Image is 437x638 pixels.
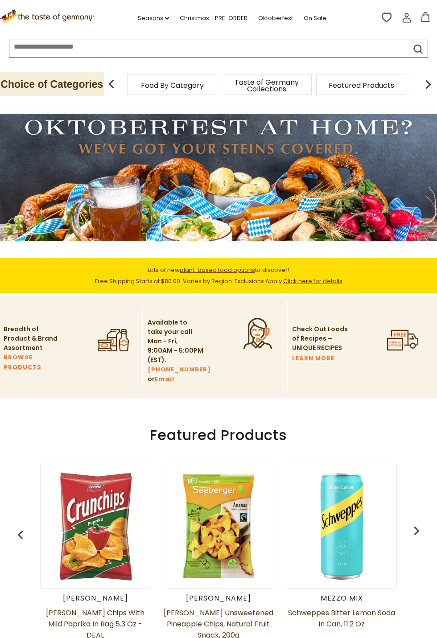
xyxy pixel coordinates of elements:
[180,13,247,23] a: Christmas - PRE-ORDER
[103,75,120,93] img: previous arrow
[304,13,326,23] a: On Sale
[141,82,204,89] a: Food By Category
[95,266,342,285] span: Lots of new to discover! Free Shipping Starts at $80.00. Varies by Region. Exclusions Apply.
[164,472,273,580] img: Seeberger Unsweetened Pineapple Chips, Natural Fruit Snack, 200g
[287,472,396,580] img: Schweppes Bitter Lemon Soda in Can, 11.2 oz
[4,353,59,372] a: BROWSE PRODUCTS
[419,75,437,93] img: next arrow
[148,318,203,384] p: Available to take your call Mon - Fri, 9:00AM - 5:00PM (EST). or
[12,526,29,544] img: previous arrow
[292,354,334,363] a: LEARN MORE
[40,594,150,603] div: [PERSON_NAME]
[138,13,169,23] a: Seasons
[148,365,211,375] a: [PHONE_NUMBER]
[41,472,149,580] img: Lorenz Crunch Chips with Mild Paprika in Bag 5.3 oz - DEAL
[164,594,273,603] div: [PERSON_NAME]
[287,594,396,603] div: Mezzo Mix
[180,266,255,274] a: plant-based food options
[283,277,342,285] a: Click here for details
[408,522,425,539] img: previous arrow
[292,325,348,353] p: Check Out Loads of Recipes – UNIQUE RECIPES
[329,82,394,89] a: Featured Products
[4,325,59,353] p: Breadth of Product & Brand Assortment
[155,375,174,384] a: Email
[258,13,293,23] a: Oktoberfest
[231,79,302,92] a: Taste of Germany Collections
